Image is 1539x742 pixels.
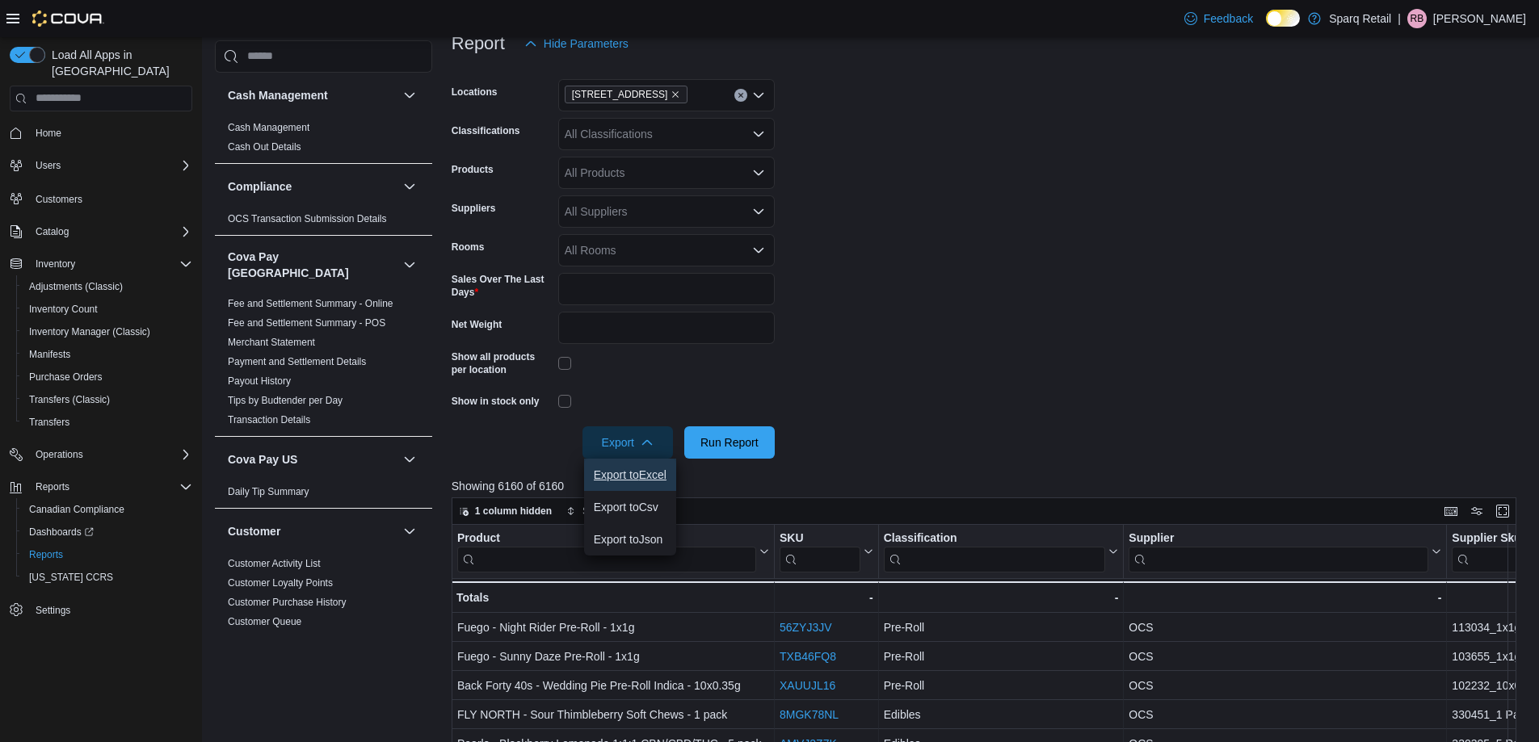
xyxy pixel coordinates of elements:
[565,86,688,103] span: 340 Charlotte Street
[29,416,69,429] span: Transfers
[23,277,129,296] a: Adjustments (Classic)
[29,600,192,620] span: Settings
[452,163,494,176] label: Products
[36,225,69,238] span: Catalog
[780,588,873,607] div: -
[10,115,192,664] nav: Complex example
[780,708,839,721] a: 8MGK78NL
[228,523,397,539] button: Customer
[883,531,1105,547] div: Classification
[228,486,309,497] a: Daily Tip Summary
[1467,501,1486,521] button: Display options
[3,220,199,243] button: Catalog
[1411,9,1424,28] span: RB
[1329,9,1391,28] p: Sparq Retail
[215,209,432,235] div: Compliance
[23,345,192,364] span: Manifests
[228,451,397,467] button: Cova Pay US
[228,414,310,425] a: Transaction Details
[228,317,385,329] span: Fee and Settlement Summary - POS
[592,426,663,459] span: Export
[883,588,1118,607] div: -
[457,647,769,666] div: Fuego - Sunny Daze Pre-Roll - 1x1g
[457,676,769,695] div: Back Forty 40s - Wedding Pie Pre-Roll Indica - 10x0.35g
[16,298,199,321] button: Inventory Count
[457,531,756,572] div: Product
[780,531,873,572] button: SKU
[684,426,775,459] button: Run Report
[29,254,192,274] span: Inventory
[16,366,199,388] button: Purchase Orders
[23,568,120,587] a: [US_STATE] CCRS
[228,249,397,281] button: Cova Pay [GEOGRAPHIC_DATA]
[1129,705,1441,724] div: OCS
[752,205,765,218] button: Open list of options
[23,522,100,542] a: Dashboards
[780,531,860,547] div: SKU
[883,705,1118,724] div: Edibles
[29,190,89,209] a: Customers
[228,213,387,224] a: OCS Transaction Submission Details
[23,322,192,342] span: Inventory Manager (Classic)
[752,166,765,179] button: Open list of options
[228,178,397,195] button: Compliance
[780,650,836,663] a: TXB46FQ8
[36,480,69,493] span: Reports
[452,241,485,254] label: Rooms
[780,679,835,692] a: XAUUJL16
[23,345,77,364] a: Manifests
[1129,531,1428,547] div: Supplier
[228,140,301,153] span: Cash Out Details
[215,482,432,508] div: Cova Pay US
[16,566,199,589] button: [US_STATE] CCRS
[228,394,343,407] span: Tips by Budtender per Day
[29,477,192,497] span: Reports
[228,616,301,627] a: Customer Queue
[29,371,103,384] span: Purchase Orders
[544,36,629,52] span: Hide Parameters
[400,86,419,105] button: Cash Management
[228,212,387,225] span: OCS Transaction Submission Details
[29,188,192,208] span: Customers
[228,375,291,388] span: Payout History
[1398,9,1401,28] p: |
[452,124,520,137] label: Classifications
[29,477,76,497] button: Reports
[23,568,192,587] span: Washington CCRS
[572,86,668,103] span: [STREET_ADDRESS]
[228,317,385,329] a: Fee and Settlement Summary - POS
[1433,9,1526,28] p: [PERSON_NAME]
[400,177,419,196] button: Compliance
[29,526,94,539] span: Dashboards
[16,521,199,543] a: Dashboards
[452,273,552,299] label: Sales Over The Last Days
[883,676,1118,695] div: Pre-Roll
[780,531,860,572] div: SKU URL
[3,443,199,466] button: Operations
[228,355,366,368] span: Payment and Settlement Details
[228,523,280,539] h3: Customer
[215,554,432,657] div: Customer
[228,577,333,589] a: Customer Loyalty Points
[452,202,496,215] label: Suppliers
[29,156,67,175] button: Users
[228,485,309,498] span: Daily Tip Summary
[36,448,83,461] span: Operations
[228,122,309,133] a: Cash Management
[23,500,192,519] span: Canadian Compliance
[3,598,199,622] button: Settings
[228,597,347,608] a: Customer Purchase History
[23,413,76,432] a: Transfers
[883,531,1105,572] div: Classification
[457,618,769,637] div: Fuego - Night Rider Pre-Roll - 1x1g
[452,350,552,376] label: Show all products per location
[1129,676,1441,695] div: OCS
[584,523,676,555] button: Export toJson
[1441,501,1461,521] button: Keyboard shortcuts
[29,445,90,464] button: Operations
[29,222,192,241] span: Catalog
[36,604,70,617] span: Settings
[3,187,199,210] button: Customers
[29,571,113,584] span: [US_STATE] CCRS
